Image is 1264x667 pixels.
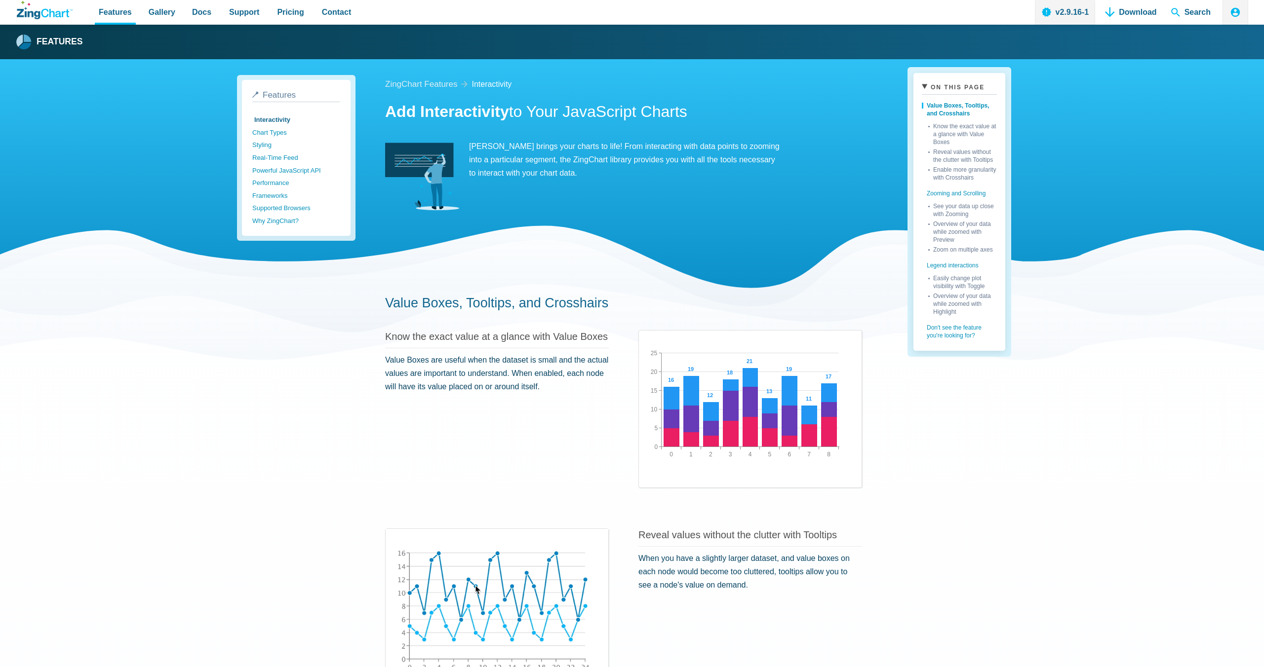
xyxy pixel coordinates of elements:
[385,102,862,124] h1: to Your JavaScript Charts
[385,140,780,180] p: [PERSON_NAME] brings your charts to life! From interacting with data points to zooming into a par...
[928,218,997,244] a: Overview of your data while zoomed with Preview
[928,200,997,218] a: See your data up close with Zooming
[252,189,340,202] a: Frameworks
[252,151,340,164] a: Real-Time Feed
[928,244,997,254] a: Zoom on multiple axes
[99,5,132,19] span: Features
[263,90,296,100] span: Features
[252,90,340,102] a: Features
[229,5,259,19] span: Support
[385,331,608,342] a: Know the exact value at a glance with Value Boxes
[17,35,83,49] a: Features
[277,5,304,19] span: Pricing
[192,5,211,19] span: Docs
[252,113,340,126] a: Interactivity
[252,177,340,189] a: Performance
[922,182,997,200] a: Zooming and Scrolling
[252,215,340,227] a: Why ZingChart?
[928,164,997,182] a: Enable more granularity with Crosshairs
[252,202,340,215] a: Supported Browsers
[928,120,997,146] a: Know the exact value at a glance with Value Boxes
[37,37,83,46] strong: Features
[252,139,340,151] a: Styling
[638,529,837,540] a: Reveal values without the clutter with Tooltips
[385,77,457,92] a: ZingChart Features
[638,552,862,592] p: When you have a slightly larger dataset, and value boxes on each node would become too cluttered,...
[252,164,340,177] a: Powerful JavaScript API
[252,126,340,139] a: Chart Types
[928,146,997,164] a: Reveal values without the clutter with Tooltips
[922,254,997,272] a: Legend interactions
[922,99,997,120] a: Value Boxes, Tooltips, and Crosshairs
[149,5,175,19] span: Gallery
[17,1,73,19] a: ZingChart Logo. Click to return to the homepage
[928,290,997,316] a: Overview of your data while zoomed with Highlight
[472,77,512,91] a: interactivity
[922,81,997,95] summary: On This Page
[385,353,609,394] p: Value Boxes are useful when the dataset is small and the actual values are important to understan...
[928,272,997,290] a: Easily change plot visibility with Toggle
[385,296,608,310] a: Value Boxes, Tooltips, and Crosshairs
[385,140,459,214] img: Interactivity Image
[922,316,997,342] a: Don't see the feature you're looking for?
[385,103,509,120] strong: Add Interactivity
[322,5,352,19] span: Contact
